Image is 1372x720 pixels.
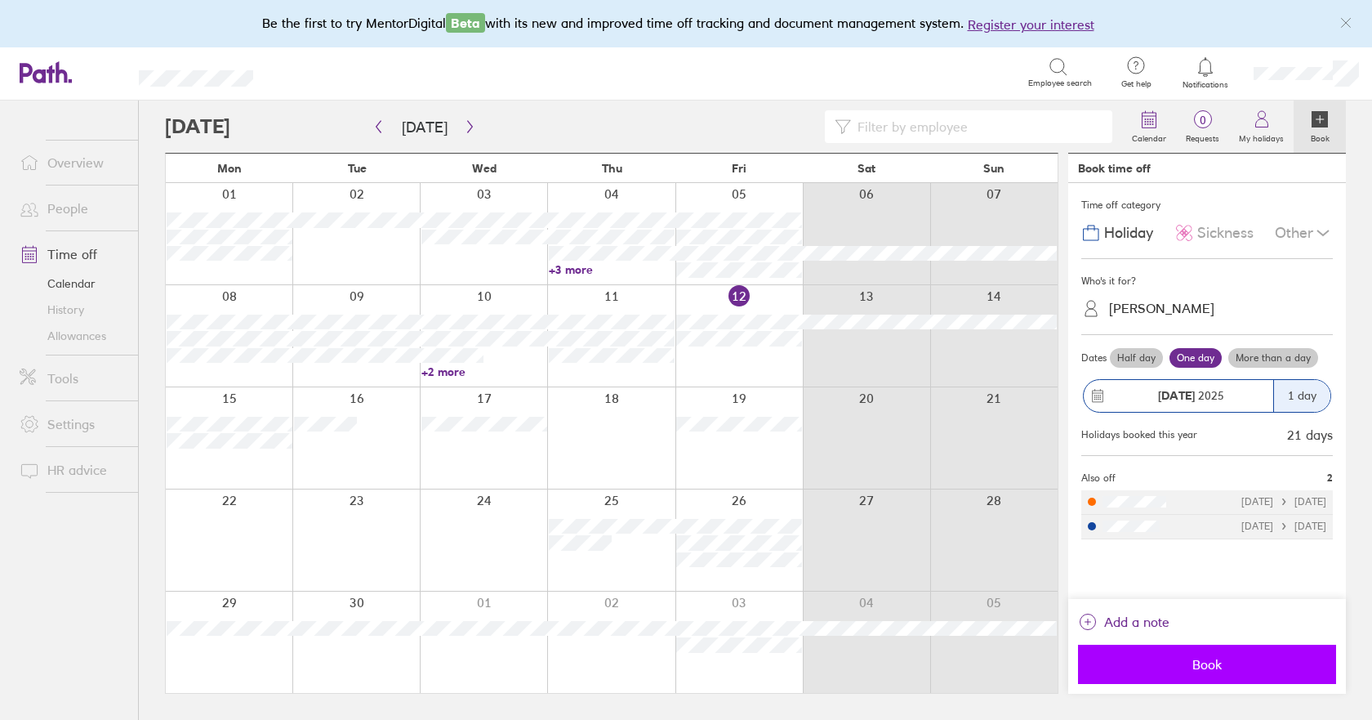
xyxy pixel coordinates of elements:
[1028,78,1092,88] span: Employee search
[389,114,461,141] button: [DATE]
[262,13,1111,34] div: Be the first to try MentorDigital with its new and improved time off tracking and document manage...
[1081,193,1333,217] div: Time off category
[1110,79,1163,89] span: Get help
[1122,129,1176,144] label: Calendar
[983,162,1004,175] span: Sun
[1301,129,1339,144] label: Book
[1176,101,1229,153] a: 0Requests
[1169,348,1222,368] label: One day
[1241,496,1326,508] div: [DATE] [DATE]
[1158,389,1224,402] span: 2025
[472,162,497,175] span: Wed
[1158,388,1195,403] strong: [DATE]
[1176,129,1229,144] label: Requests
[1110,348,1163,368] label: Half day
[1327,472,1333,484] span: 2
[446,13,485,33] span: Beta
[1104,225,1153,242] span: Holiday
[7,238,138,271] a: Time off
[1197,225,1254,242] span: Sickness
[1287,427,1333,442] div: 21 days
[1179,56,1232,90] a: Notifications
[7,362,138,395] a: Tools
[549,262,675,277] a: +3 more
[1273,380,1330,412] div: 1 day
[7,192,138,225] a: People
[7,146,138,179] a: Overview
[297,65,339,79] div: Search
[1294,101,1346,153] a: Book
[602,162,622,175] span: Thu
[1179,80,1232,90] span: Notifications
[1241,521,1326,532] div: [DATE] [DATE]
[968,15,1094,34] button: Register your interest
[851,111,1102,142] input: Filter by employee
[732,162,746,175] span: Fri
[1081,269,1333,293] div: Who's it for?
[1081,429,1197,440] div: Holidays booked this year
[1228,348,1318,368] label: More than a day
[7,271,138,297] a: Calendar
[1229,101,1294,153] a: My holidays
[421,364,547,379] a: +2 more
[1078,162,1151,175] div: Book time off
[1089,657,1325,672] span: Book
[1122,101,1176,153] a: Calendar
[1275,217,1333,248] div: Other
[857,162,875,175] span: Sat
[7,408,138,440] a: Settings
[7,454,138,486] a: HR advice
[1176,114,1229,127] span: 0
[1078,645,1336,684] button: Book
[217,162,242,175] span: Mon
[7,297,138,323] a: History
[1081,371,1333,421] button: [DATE] 20251 day
[1104,609,1169,635] span: Add a note
[1109,301,1214,316] div: [PERSON_NAME]
[348,162,367,175] span: Tue
[7,323,138,349] a: Allowances
[1229,129,1294,144] label: My holidays
[1081,352,1107,364] span: Dates
[1081,472,1116,484] span: Also off
[1078,609,1169,635] button: Add a note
